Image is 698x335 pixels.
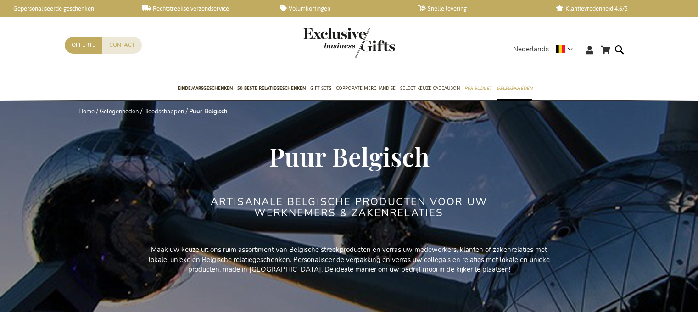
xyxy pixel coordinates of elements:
[5,5,128,12] a: Gepersonaliseerde geschenken
[464,84,492,93] span: Per Budget
[513,44,549,55] span: Nederlands
[303,28,349,58] a: store logo
[400,84,460,93] span: Select Keuze Cadeaubon
[280,5,403,12] a: Volumkortingen
[310,84,331,93] span: Gift Sets
[100,107,139,116] a: Gelegenheden
[102,37,142,54] a: Contact
[303,28,395,58] img: Exclusive Business gifts logo
[513,44,579,55] div: Nederlands
[78,107,95,116] a: Home
[556,5,679,12] a: Klanttevredenheid 4,6/5
[65,37,102,54] a: Offerte
[143,245,556,274] p: Maak uw keuze uit ons ruim assortiment van Belgische streekproducten en verras uw medewerkers, kl...
[189,107,228,116] strong: Puur Belgisch
[237,84,306,93] span: 50 beste relatiegeschenken
[177,196,521,218] h2: Artisanale Belgische producten voor uw werknemers & zakenrelaties
[142,5,265,12] a: Rechtstreekse verzendservice
[418,5,541,12] a: Snelle levering
[269,139,430,173] span: Puur Belgisch
[144,107,184,116] a: Boodschappen
[336,84,396,93] span: Corporate Merchandise
[178,84,233,93] span: Eindejaarsgeschenken
[497,84,532,93] span: Gelegenheden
